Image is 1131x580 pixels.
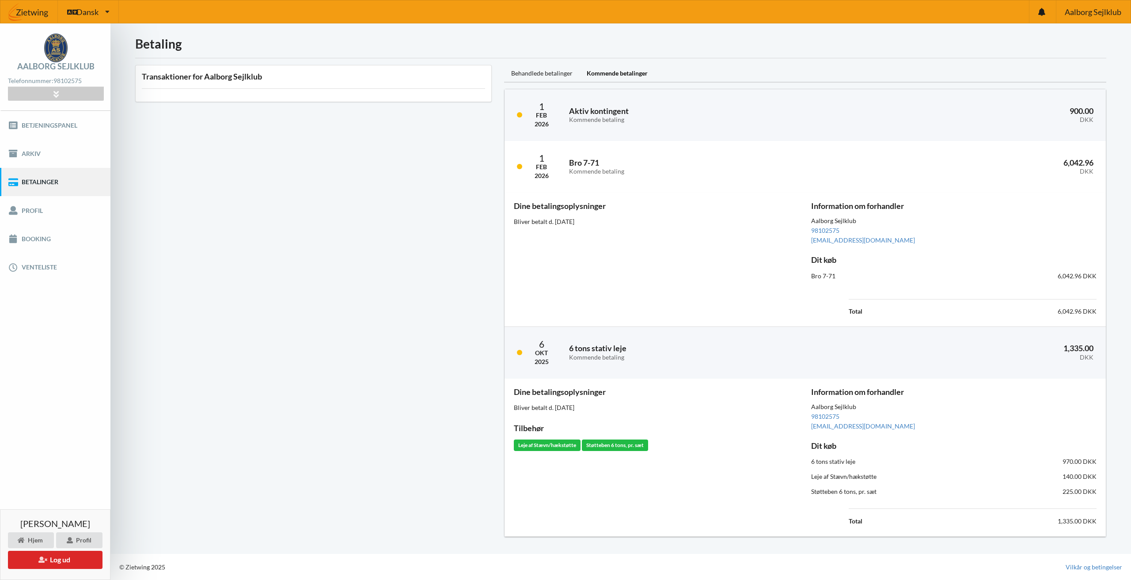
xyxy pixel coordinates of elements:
[811,422,915,430] a: [EMAIL_ADDRESS][DOMAIN_NAME]
[535,111,549,120] div: Feb
[17,62,95,70] div: Aalborg Sejlklub
[954,451,1103,472] div: 970.00 DKK
[849,307,862,315] b: Total
[811,403,1097,412] div: Aalborg Sejlklub
[569,116,843,124] div: Kommende betaling
[20,519,90,528] span: [PERSON_NAME]
[582,440,648,451] div: Støtteben 6 tons, pr. sæt
[569,158,838,175] h3: Bro 7-71
[811,387,1097,397] h3: Information om forhandler
[8,551,102,569] button: Log ud
[850,158,1093,175] h3: 6,042.96
[569,354,839,361] div: Kommende betaling
[56,532,102,548] div: Profil
[954,481,1103,502] div: 225.00 DKK
[514,387,799,397] h3: Dine betalingsoplysninger
[569,343,839,361] h3: 6 tons stativ leje
[535,339,549,349] div: 6
[805,466,954,487] div: Leje af Stævn/hækstøtte
[142,72,485,82] h3: Transaktioner for Aalborg Sejlklub
[850,168,1093,175] div: DKK
[811,441,1097,451] h3: Dit køb
[535,120,549,129] div: 2026
[44,34,68,62] img: logo
[954,265,1103,287] div: 6,042.96 DKK
[8,75,103,87] div: Telefonnummer:
[1066,563,1122,572] a: Vilkår og betingelser
[535,153,549,163] div: 1
[922,306,1097,318] td: 6,042.96 DKK
[805,265,954,287] div: Bro 7-71
[855,106,1093,124] h3: 900.00
[849,517,862,525] b: Total
[569,168,838,175] div: Kommende betaling
[76,8,99,16] span: Dansk
[535,171,549,180] div: 2026
[135,36,1106,52] h1: Betaling
[811,255,1097,265] h3: Dit køb
[535,163,549,171] div: Feb
[1065,8,1121,16] span: Aalborg Sejlklub
[514,440,581,451] div: Leje af Stævn/hækstøtte
[514,403,799,412] div: Bliver betalt d. [DATE]
[922,516,1097,527] td: 1,335.00 DKK
[811,236,915,244] a: [EMAIL_ADDRESS][DOMAIN_NAME]
[8,532,54,548] div: Hjem
[514,201,799,211] h3: Dine betalingsoplysninger
[514,423,799,433] div: Tilbehør
[851,343,1093,361] h3: 1,335.00
[855,116,1093,124] div: DKK
[514,217,799,226] div: Bliver betalt d. [DATE]
[53,77,82,84] strong: 98102575
[504,65,580,83] div: Behandlede betalinger
[811,201,1097,211] h3: Information om forhandler
[535,357,549,366] div: 2025
[569,106,843,124] h3: Aktiv kontingent
[954,466,1103,487] div: 140.00 DKK
[535,349,549,357] div: Okt
[811,413,839,420] a: 98102575
[851,354,1093,361] div: DKK
[811,227,839,234] a: 98102575
[805,481,954,502] div: Støtteben 6 tons, pr. sæt
[805,451,954,472] div: 6 tons stativ leje
[811,217,1097,226] div: Aalborg Sejlklub
[535,102,549,111] div: 1
[580,65,655,83] div: Kommende betalinger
